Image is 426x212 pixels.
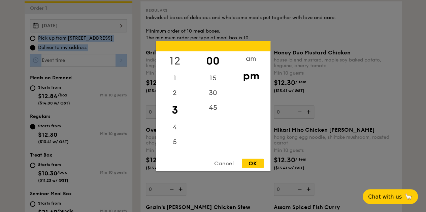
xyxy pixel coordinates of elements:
[194,100,232,115] div: 45
[242,159,264,168] div: OK
[368,194,402,200] span: Chat with us
[194,71,232,85] div: 15
[156,85,194,100] div: 2
[156,100,194,120] div: 3
[404,193,413,201] span: 🦙
[363,189,418,204] button: Chat with us🦙
[156,149,194,164] div: 6
[232,66,270,85] div: pm
[156,71,194,85] div: 1
[207,159,240,168] div: Cancel
[156,120,194,134] div: 4
[232,51,270,66] div: am
[156,134,194,149] div: 5
[194,85,232,100] div: 30
[156,51,194,71] div: 12
[194,51,232,71] div: 00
